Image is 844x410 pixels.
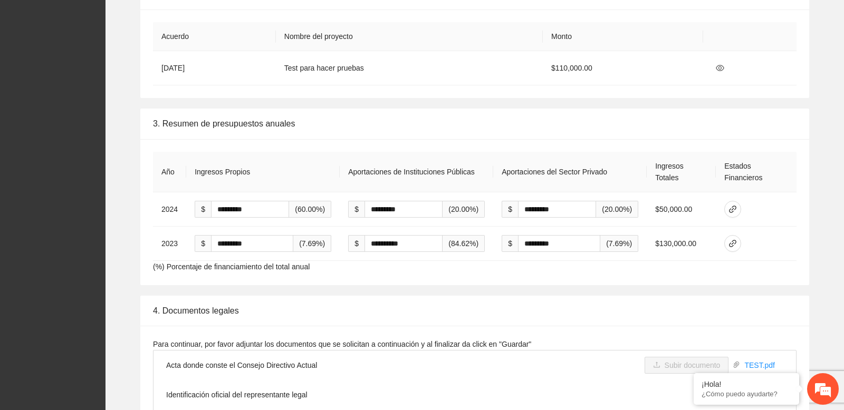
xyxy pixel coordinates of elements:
button: eye [712,60,728,76]
td: $110,000.00 [543,51,703,85]
p: ¿Cómo puedo ayudarte? [702,390,791,398]
span: link [725,205,741,213]
span: (20.00%) [443,201,485,218]
th: Monto [543,22,703,51]
td: [DATE] [153,51,276,85]
span: (7.69%) [293,235,331,252]
div: ¡Hola! [702,380,791,388]
td: 2023 [153,227,186,261]
span: $ [348,235,365,252]
span: (60.00%) [289,201,331,218]
div: Minimizar ventana de chat en vivo [173,5,198,31]
div: 4. Documentos legales [153,296,797,326]
td: $130,000.00 [647,227,716,261]
th: Aportaciones del Sector Privado [493,152,647,192]
span: eye [712,64,728,72]
button: link [724,235,741,252]
button: link [724,201,741,218]
td: $50,000.00 [647,192,716,227]
span: uploadSubir documento [645,361,729,369]
span: Para continuar, por favor adjuntar los documentos que se solicitan a continuación y al finalizar ... [153,340,531,348]
span: (7.69%) [600,235,638,252]
li: Acta donde conste el Consejo Directivo Actual [154,350,796,380]
button: uploadSubir documento [645,357,729,374]
span: paper-clip [733,361,740,368]
td: 2024 [153,192,186,227]
th: Ingresos Propios [186,152,340,192]
div: 3. Resumen de presupuestos anuales [153,109,797,139]
span: Estamos en línea. [61,141,146,247]
span: link [725,239,741,248]
th: Año [153,152,186,192]
li: Identificación oficial del representante legal [154,380,796,409]
textarea: Escriba su mensaje y pulse “Intro” [5,288,201,325]
span: $ [195,235,211,252]
th: Aportaciones de Instituciones Públicas [340,152,493,192]
div: (%) Porcentaje de financiamiento del total anual [140,139,809,285]
td: Test para hacer pruebas [276,51,543,85]
div: Chatee con nosotros ahora [55,54,177,67]
span: $ [502,201,518,218]
th: Nombre del proyecto [276,22,543,51]
span: (20.00%) [596,201,638,218]
th: Estados Financieros [716,152,797,192]
a: TEST.pdf [740,359,779,371]
th: Ingresos Totales [647,152,716,192]
th: Acuerdo [153,22,276,51]
span: (84.62%) [443,235,485,252]
span: $ [348,201,365,218]
span: $ [195,201,211,218]
span: $ [502,235,518,252]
